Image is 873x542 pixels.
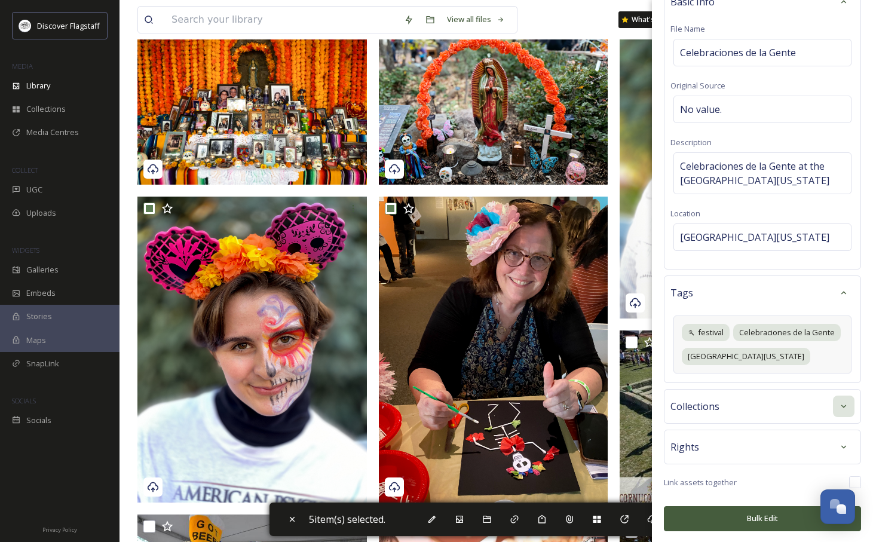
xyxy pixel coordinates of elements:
button: Bulk Edit [664,506,861,531]
a: View all files [441,8,511,31]
a: Privacy Policy [42,522,77,536]
span: Location [670,208,700,219]
span: Celebraciones de la Gente [680,45,796,60]
input: Search your library [166,7,398,33]
span: Tags [670,286,693,300]
span: Celebraciones de la Gente [739,327,835,338]
span: File Name [670,23,705,34]
span: [GEOGRAPHIC_DATA][US_STATE] [680,230,829,244]
span: Maps [26,335,46,346]
span: No value. [680,102,722,117]
span: Galleries [26,264,59,275]
img: Celebraciones2024_Kyraphotographics-051.jpg [379,197,608,503]
span: MEDIA [12,62,33,71]
span: Rights [670,440,699,454]
span: Stories [26,311,52,322]
span: festival [698,327,724,338]
a: What's New [618,11,678,28]
span: Media Centres [26,127,79,138]
span: Socials [26,415,51,426]
span: Uploads [26,207,56,219]
button: Open Chat [820,489,855,524]
span: Celebraciones de la Gente at the [GEOGRAPHIC_DATA][US_STATE] [680,159,845,188]
img: Celebraciones2024_Kyraphotographics-117.jpg [379,13,608,185]
img: Celebraciones2024_Kyraphotographics-034.jpg [137,13,367,185]
img: Untitled%20design%20(1).png [19,20,31,32]
img: CORN_2019_730914472121597952_n.jpg [620,330,849,507]
span: 5 item(s) selected. [309,513,385,526]
span: WIDGETS [12,246,39,255]
span: UGC [26,184,42,195]
span: SOCIALS [12,396,36,405]
span: Discover Flagstaff [37,20,100,31]
span: Collections [26,103,66,115]
span: Link assets together [664,477,737,488]
span: SnapLink [26,358,59,369]
span: Original Source [670,80,725,91]
span: Embeds [26,287,56,299]
span: [GEOGRAPHIC_DATA][US_STATE] [688,351,804,362]
span: COLLECT [12,166,38,174]
img: Celebraciones2024_Kyraphotographics-065.jpg [137,197,367,503]
span: Privacy Policy [42,526,77,534]
span: Library [26,80,50,91]
img: Celebraciones2024_Kyraphotographics-056.jpg [620,13,849,319]
span: Collections [670,399,719,414]
span: Description [670,137,712,148]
